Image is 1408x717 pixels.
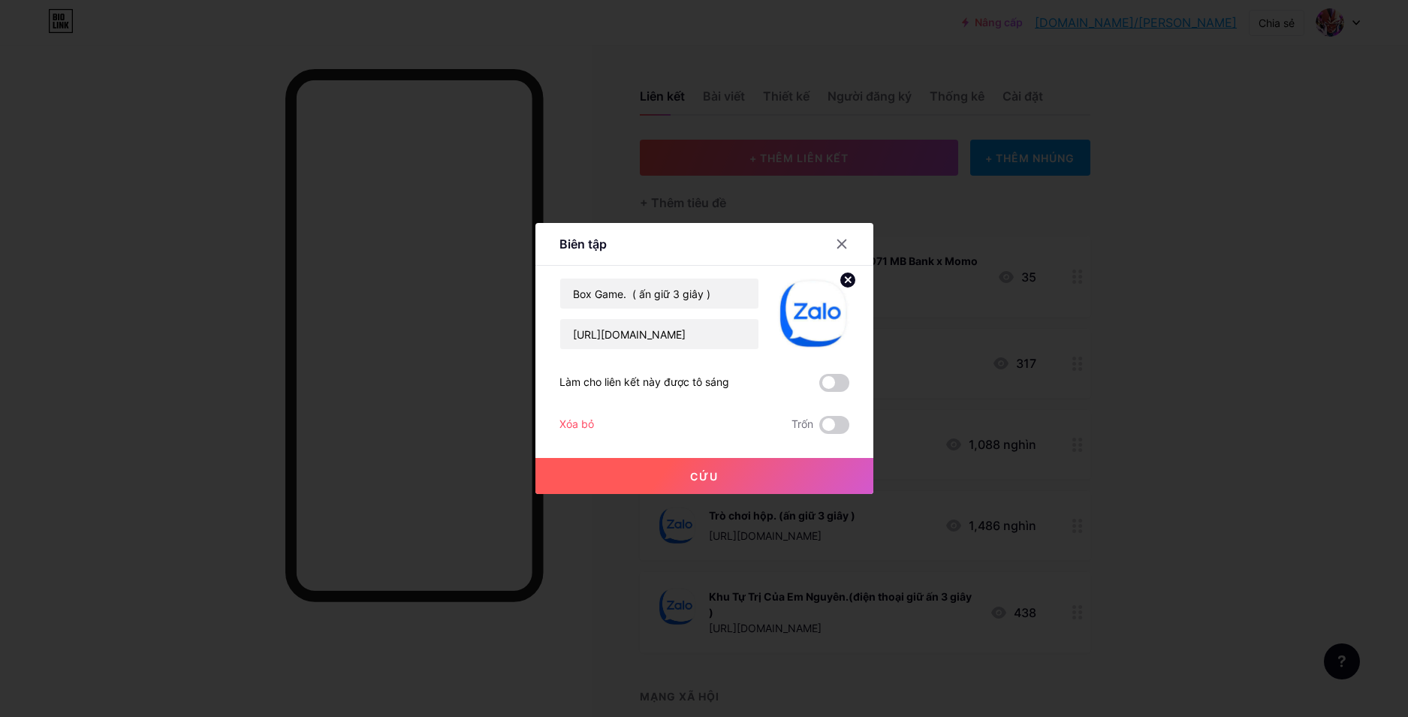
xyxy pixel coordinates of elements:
font: Biên tập [559,236,607,252]
font: Làm cho liên kết này được tô sáng [559,375,729,388]
font: Trốn [791,417,813,430]
input: URL [560,319,758,349]
input: Tiêu đề [560,279,758,309]
font: Cứu [690,470,719,483]
font: Xóa bỏ [559,417,594,430]
button: Cứu [535,458,873,494]
img: liên kết_hình thu nhỏ [777,278,849,350]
